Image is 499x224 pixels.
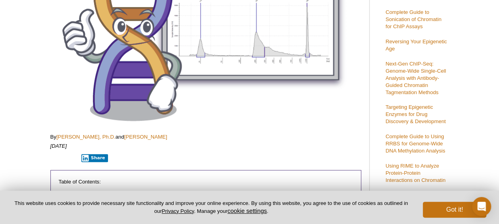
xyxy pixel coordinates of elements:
[59,178,353,185] p: Table of Contents:
[56,134,116,140] a: [PERSON_NAME], Ph.D.
[385,104,446,124] a: Targeting Epigenetic Enzymes for Drug Discovery & Development
[385,61,446,95] a: Next-Gen ChIP-Seq: Genome-Wide Single-Cell Analysis with Antibody-Guided Chromatin Tagmentation M...
[50,133,361,141] p: By and
[385,133,445,154] a: Complete Guide to Using RRBS for Genome-Wide DNA Methylation Analysis
[63,189,94,197] a: Introduction
[124,134,167,140] a: [PERSON_NAME]
[81,154,108,162] button: Share
[423,202,486,218] button: Got it!
[227,207,267,214] button: cookie settings
[385,9,441,29] a: Complete Guide to Sonication of Chromatin for ChIP Assays
[50,154,76,162] iframe: X Post Button
[385,39,447,52] a: Reversing Your Epigenetic Age
[50,143,67,149] em: [DATE]
[13,200,410,215] p: This website uses cookies to provide necessary site functionality and improve your online experie...
[162,208,194,214] a: Privacy Policy
[385,163,445,183] a: Using RIME to Analyze Protein-Protein Interactions on Chromatin
[472,197,491,216] div: Open Intercom Messenger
